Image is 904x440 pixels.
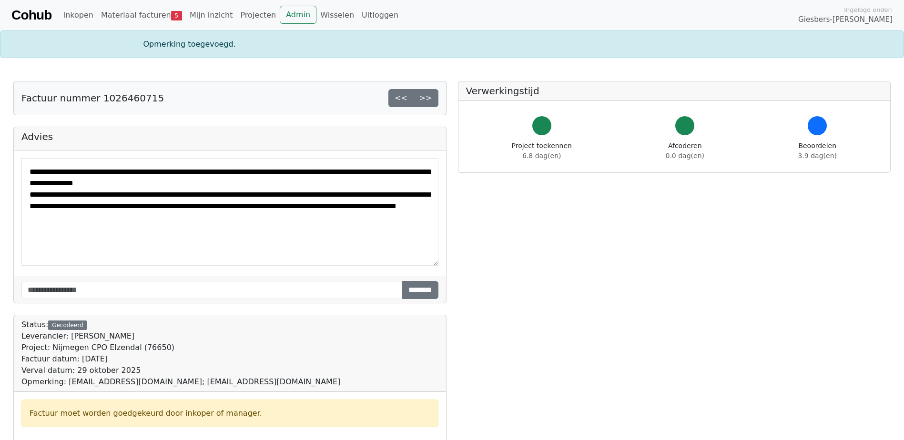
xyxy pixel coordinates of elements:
[59,6,97,25] a: Inkopen
[844,5,893,14] span: Ingelogd onder:
[666,152,704,160] span: 0.0 dag(en)
[280,6,316,24] a: Admin
[97,6,186,25] a: Materiaal facturen5
[666,141,704,161] div: Afcoderen
[21,365,340,376] div: Verval datum: 29 oktober 2025
[388,89,414,107] a: <<
[21,376,340,388] div: Opmerking: [EMAIL_ADDRESS][DOMAIN_NAME]; [EMAIL_ADDRESS][DOMAIN_NAME]
[48,320,87,330] div: Gecodeerd
[798,152,837,160] span: 3.9 dag(en)
[21,319,340,388] div: Status:
[236,6,280,25] a: Projecten
[138,39,767,50] div: Opmerking toegevoegd.
[21,353,340,365] div: Factuur datum: [DATE]
[413,89,438,107] a: >>
[11,4,51,27] a: Cohub
[21,342,340,353] div: Project: Nijmegen CPO Elzendal (76650)
[171,11,182,20] span: 5
[21,92,164,104] h5: Factuur nummer 1026460715
[466,85,883,97] h5: Verwerkingstijd
[798,14,893,25] span: Giesbers-[PERSON_NAME]
[30,408,430,419] div: Factuur moet worden goedgekeurd door inkoper of manager.
[21,330,340,342] div: Leverancier: [PERSON_NAME]
[186,6,237,25] a: Mijn inzicht
[798,141,837,161] div: Beoordelen
[512,141,572,161] div: Project toekennen
[522,152,561,160] span: 6.8 dag(en)
[21,131,438,142] h5: Advies
[358,6,402,25] a: Uitloggen
[316,6,358,25] a: Wisselen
